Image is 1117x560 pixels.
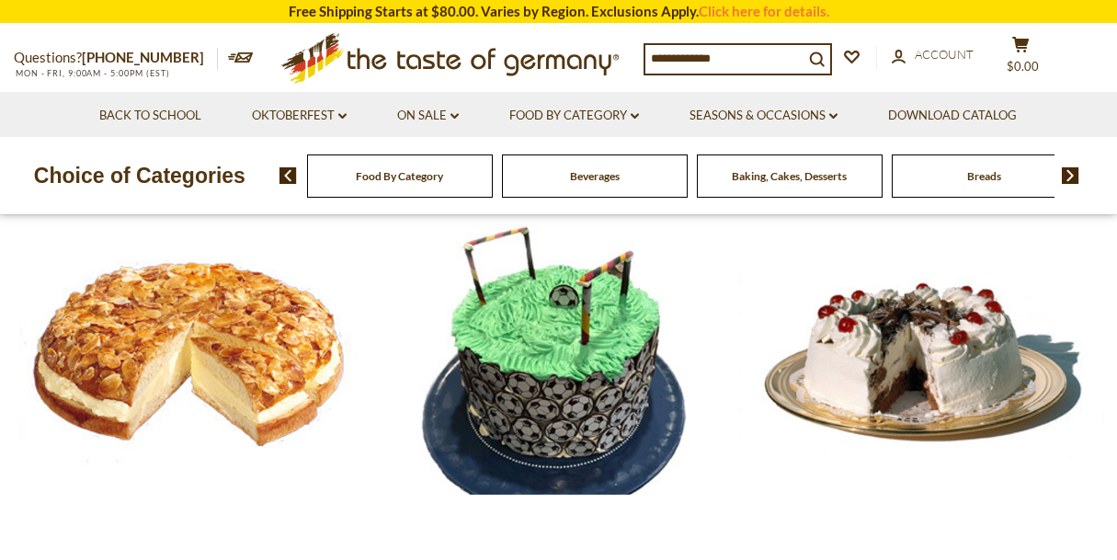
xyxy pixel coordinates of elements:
a: Beverages [570,169,620,183]
a: Food By Category [509,106,639,126]
a: Seasons & Occasions [690,106,838,126]
a: Food By Category [356,169,443,183]
p: Questions? [14,46,218,70]
a: Baking, Cakes, Desserts [732,169,847,183]
span: Account [915,47,974,62]
img: next arrow [1062,167,1079,184]
a: Oktoberfest [252,106,347,126]
button: $0.00 [993,36,1048,82]
a: Click here for details. [699,3,829,19]
a: [PHONE_NUMBER] [82,49,204,65]
a: On Sale [397,106,459,126]
a: Account [892,45,974,65]
a: Download Catalog [888,106,1017,126]
img: previous arrow [279,167,297,184]
a: Back to School [99,106,201,126]
a: Breads [967,169,1001,183]
span: $0.00 [1007,59,1039,74]
span: MON - FRI, 9:00AM - 5:00PM (EST) [14,68,170,78]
